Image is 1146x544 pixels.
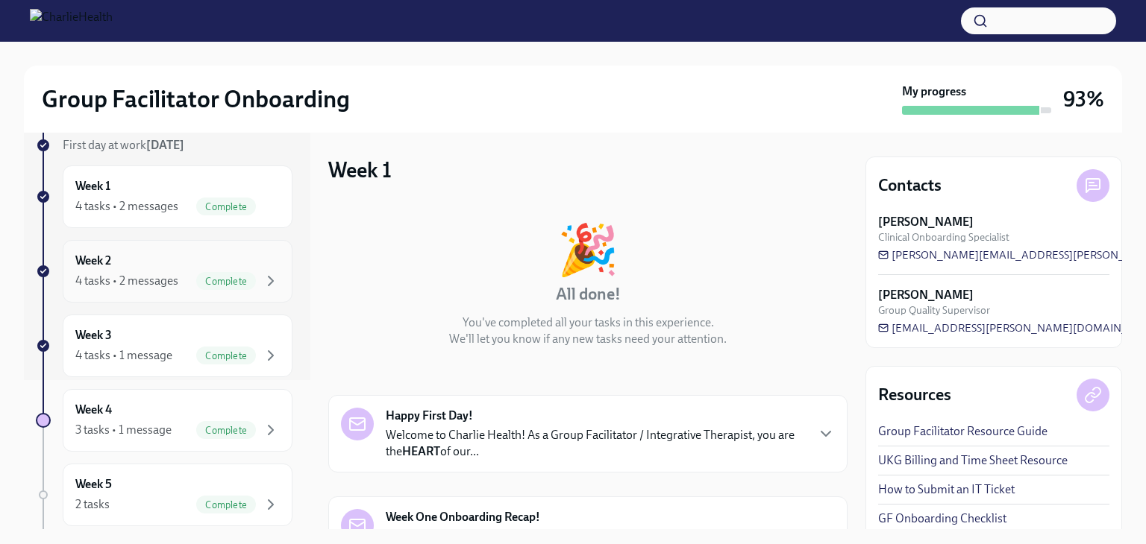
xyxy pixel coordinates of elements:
[196,276,256,287] span: Complete
[196,350,256,361] span: Complete
[449,331,727,347] p: We'll let you know if any new tasks need your attention.
[42,84,350,114] h2: Group Facilitator Onboarding
[36,240,292,303] a: Week 24 tasks • 2 messagesComplete
[75,273,178,289] div: 4 tasks • 2 messages
[75,496,110,513] div: 2 tasks
[30,9,113,33] img: CharlieHealth
[36,314,292,377] a: Week 34 tasks • 1 messageComplete
[878,230,1009,244] span: Clinical Onboarding Specialist
[75,402,112,418] h6: Week 4
[75,198,178,215] div: 4 tasks • 2 messages
[878,384,951,406] h4: Resources
[557,225,619,274] div: 🎉
[386,427,805,460] p: Welcome to Charlie Health! As a Group Facilitator / Integrative Therapist, you are the of our...
[878,452,1068,469] a: UKG Billing and Time Sheet Resource
[75,422,172,438] div: 3 tasks • 1 message
[386,509,540,525] strong: Week One Onboarding Recap!
[878,174,942,197] h4: Contacts
[36,389,292,452] a: Week 43 tasks • 1 messageComplete
[196,201,256,212] span: Complete
[1063,86,1104,113] h3: 93%
[75,347,172,364] div: 4 tasks • 1 message
[556,283,621,306] h4: All done!
[146,138,184,152] strong: [DATE]
[878,510,1006,527] a: GF Onboarding Checklist
[902,83,966,100] strong: My progress
[386,408,473,424] strong: Happy First Day!
[878,303,990,317] span: Group Quality Supervisor
[75,178,110,194] h6: Week 1
[878,214,974,230] strong: [PERSON_NAME]
[196,499,256,510] span: Complete
[63,138,184,152] span: First day at work
[75,327,112,344] h6: Week 3
[75,476,112,493] h6: Week 5
[36,464,292,526] a: Week 52 tasksComplete
[75,253,111,269] h6: Week 2
[196,425,256,436] span: Complete
[463,314,714,331] p: You've completed all your tasks in this experience.
[402,444,440,458] strong: HEART
[36,137,292,154] a: First day at work[DATE]
[878,481,1015,498] a: How to Submit an IT Ticket
[878,287,974,303] strong: [PERSON_NAME]
[878,423,1048,440] a: Group Facilitator Resource Guide
[36,165,292,228] a: Week 14 tasks • 2 messagesComplete
[328,156,392,183] h3: Week 1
